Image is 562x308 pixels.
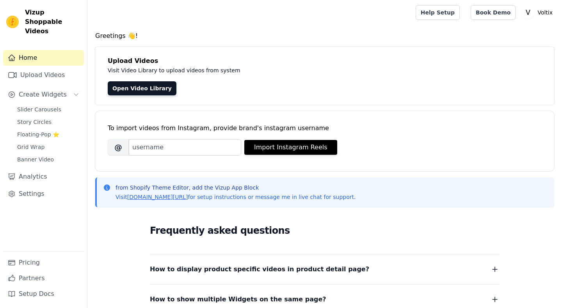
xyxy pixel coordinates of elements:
button: How to show multiple Widgets on the same page? [150,294,500,305]
a: Help Setup [416,5,460,20]
img: Vizup [6,16,19,28]
span: @ [108,139,129,156]
span: Grid Wrap [17,143,44,151]
button: V Voltix [522,5,556,20]
p: Visit for setup instructions or message me in live chat for support. [116,193,356,201]
a: Floating-Pop ⭐ [12,129,84,140]
a: Open Video Library [108,81,176,95]
a: Upload Videos [3,67,84,83]
div: To import videos from Instagram, provide brand's instagram username [108,124,542,133]
p: Visit Video Library to upload videos from system [108,66,457,75]
h4: Upload Videos [108,56,542,66]
a: Settings [3,186,84,202]
h2: Frequently asked questions [150,223,500,238]
a: Slider Carousels [12,104,84,115]
p: Voltix [534,5,556,20]
a: Home [3,50,84,66]
button: Import Instagram Reels [244,140,337,155]
button: How to display product specific videos in product detail page? [150,264,500,275]
a: [DOMAIN_NAME][URL] [127,194,188,200]
span: Story Circles [17,118,52,126]
p: from Shopify Theme Editor, add the Vizup App Block [116,184,356,192]
a: Banner Video [12,154,84,165]
span: Floating-Pop ⭐ [17,131,59,138]
span: Vizup Shoppable Videos [25,8,81,36]
a: Story Circles [12,116,84,127]
span: Banner Video [17,156,54,163]
button: Create Widgets [3,87,84,102]
span: How to show multiple Widgets on the same page? [150,294,326,305]
text: V [526,9,530,16]
span: How to display product specific videos in product detail page? [150,264,369,275]
span: Create Widgets [19,90,67,99]
input: username [129,139,241,156]
a: Grid Wrap [12,141,84,152]
a: Analytics [3,169,84,184]
span: Slider Carousels [17,106,61,113]
h4: Greetings 👋! [95,31,554,41]
a: Pricing [3,255,84,270]
a: Setup Docs [3,286,84,302]
a: Book Demo [471,5,516,20]
a: Partners [3,270,84,286]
